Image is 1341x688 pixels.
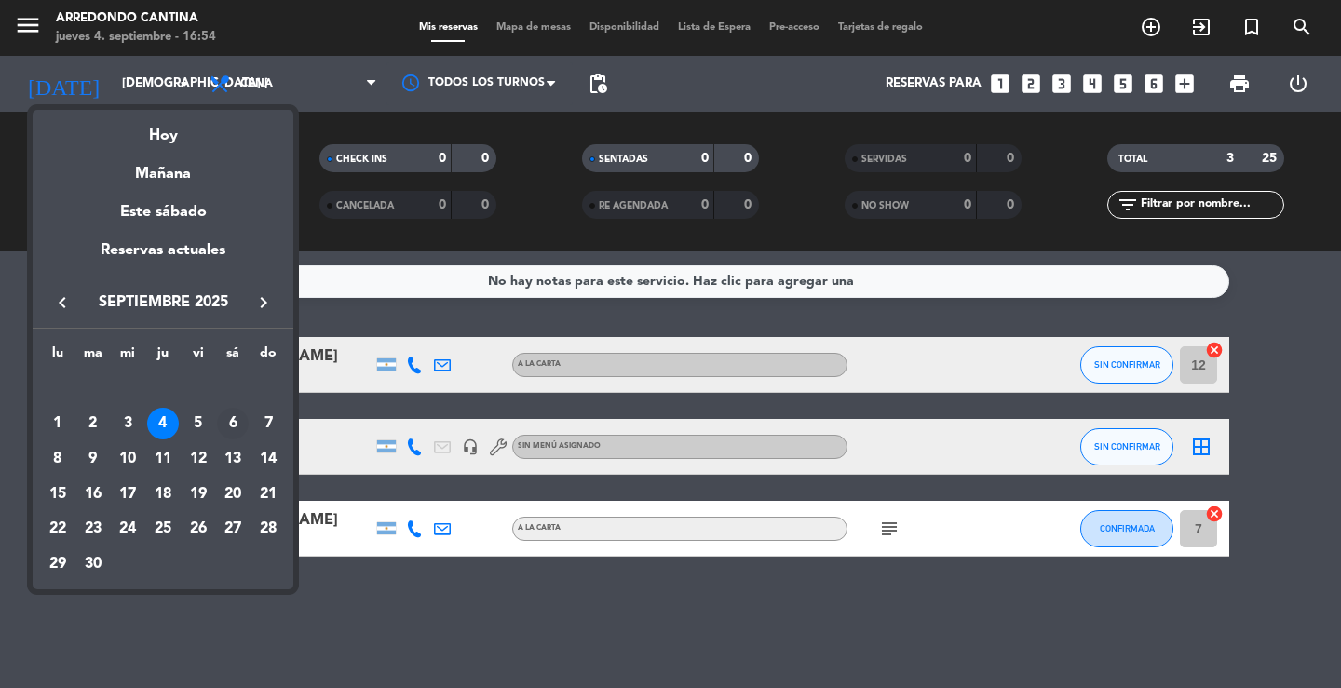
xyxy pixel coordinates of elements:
[112,479,143,510] div: 17
[145,407,181,442] td: 4 de septiembre de 2025
[252,291,275,314] i: keyboard_arrow_right
[216,512,251,547] td: 27 de septiembre de 2025
[181,477,216,512] td: 19 de septiembre de 2025
[33,110,293,148] div: Hoy
[110,512,145,547] td: 24 de septiembre de 2025
[252,514,284,546] div: 28
[216,343,251,371] th: sábado
[40,371,286,407] td: SEP.
[40,512,75,547] td: 22 de septiembre de 2025
[42,548,74,580] div: 29
[33,186,293,238] div: Este sábado
[145,343,181,371] th: jueves
[181,407,216,442] td: 5 de septiembre de 2025
[251,407,286,442] td: 7 de septiembre de 2025
[252,408,284,439] div: 7
[33,148,293,186] div: Mañana
[181,441,216,477] td: 12 de septiembre de 2025
[147,443,179,475] div: 11
[42,408,74,439] div: 1
[79,290,247,315] span: septiembre 2025
[247,290,280,315] button: keyboard_arrow_right
[183,479,214,510] div: 19
[217,408,249,439] div: 6
[33,238,293,277] div: Reservas actuales
[145,441,181,477] td: 11 de septiembre de 2025
[75,343,111,371] th: martes
[251,512,286,547] td: 28 de septiembre de 2025
[75,407,111,442] td: 2 de septiembre de 2025
[110,343,145,371] th: miércoles
[216,441,251,477] td: 13 de septiembre de 2025
[40,441,75,477] td: 8 de septiembre de 2025
[112,408,143,439] div: 3
[51,291,74,314] i: keyboard_arrow_left
[110,477,145,512] td: 17 de septiembre de 2025
[75,477,111,512] td: 16 de septiembre de 2025
[46,290,79,315] button: keyboard_arrow_left
[112,514,143,546] div: 24
[77,479,109,510] div: 16
[40,407,75,442] td: 1 de septiembre de 2025
[147,479,179,510] div: 18
[252,443,284,475] div: 14
[77,443,109,475] div: 9
[42,514,74,546] div: 22
[75,512,111,547] td: 23 de septiembre de 2025
[251,477,286,512] td: 21 de septiembre de 2025
[40,477,75,512] td: 15 de septiembre de 2025
[251,343,286,371] th: domingo
[110,441,145,477] td: 10 de septiembre de 2025
[42,479,74,510] div: 15
[147,408,179,439] div: 4
[110,407,145,442] td: 3 de septiembre de 2025
[75,546,111,582] td: 30 de septiembre de 2025
[145,477,181,512] td: 18 de septiembre de 2025
[147,514,179,546] div: 25
[40,546,75,582] td: 29 de septiembre de 2025
[181,512,216,547] td: 26 de septiembre de 2025
[217,514,249,546] div: 27
[252,479,284,510] div: 21
[216,477,251,512] td: 20 de septiembre de 2025
[77,514,109,546] div: 23
[181,343,216,371] th: viernes
[183,408,214,439] div: 5
[40,343,75,371] th: lunes
[216,407,251,442] td: 6 de septiembre de 2025
[251,441,286,477] td: 14 de septiembre de 2025
[217,479,249,510] div: 20
[183,443,214,475] div: 12
[112,443,143,475] div: 10
[42,443,74,475] div: 8
[145,512,181,547] td: 25 de septiembre de 2025
[75,441,111,477] td: 9 de septiembre de 2025
[183,514,214,546] div: 26
[77,408,109,439] div: 2
[217,443,249,475] div: 13
[77,548,109,580] div: 30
